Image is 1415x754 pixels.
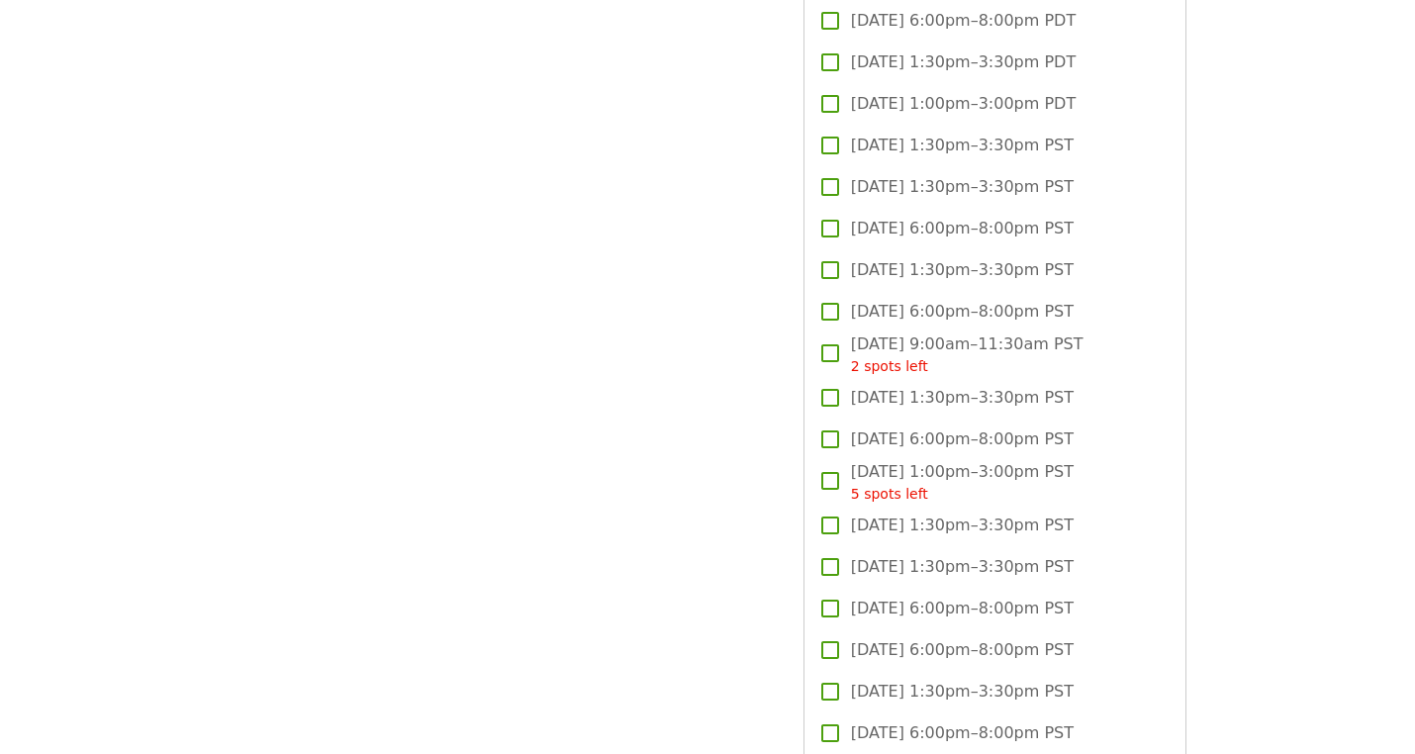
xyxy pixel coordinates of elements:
[851,9,1076,33] span: [DATE] 6:00pm–8:00pm PDT
[851,721,1074,745] span: [DATE] 6:00pm–8:00pm PST
[851,386,1074,410] span: [DATE] 1:30pm–3:30pm PST
[851,514,1074,537] span: [DATE] 1:30pm–3:30pm PST
[851,427,1074,451] span: [DATE] 6:00pm–8:00pm PST
[851,300,1074,324] span: [DATE] 6:00pm–8:00pm PST
[851,134,1074,157] span: [DATE] 1:30pm–3:30pm PST
[851,460,1074,505] span: [DATE] 1:00pm–3:00pm PST
[851,175,1074,199] span: [DATE] 1:30pm–3:30pm PST
[851,332,1084,377] span: [DATE] 9:00am–11:30am PST
[851,597,1074,620] span: [DATE] 6:00pm–8:00pm PST
[851,680,1074,704] span: [DATE] 1:30pm–3:30pm PST
[851,92,1076,116] span: [DATE] 1:00pm–3:00pm PDT
[851,638,1074,662] span: [DATE] 6:00pm–8:00pm PST
[851,486,928,502] span: 5 spots left
[851,217,1074,240] span: [DATE] 6:00pm–8:00pm PST
[851,258,1074,282] span: [DATE] 1:30pm–3:30pm PST
[851,358,928,374] span: 2 spots left
[851,50,1076,74] span: [DATE] 1:30pm–3:30pm PDT
[851,555,1074,579] span: [DATE] 1:30pm–3:30pm PST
